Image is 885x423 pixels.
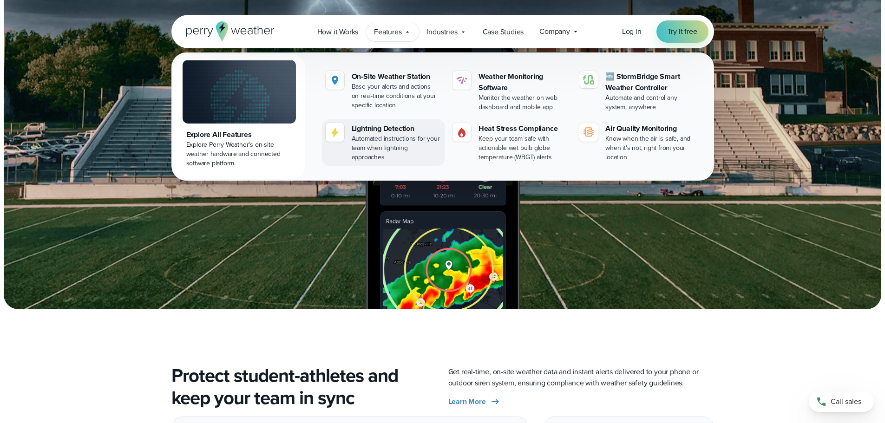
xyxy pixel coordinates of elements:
[479,134,568,162] div: Keep your team safe with actionable wet bulb globe temperature (WBGT) alerts
[605,123,695,134] div: Air Quality Monitoring
[809,391,874,412] a: Call sales
[622,26,642,37] a: Log in
[186,140,292,168] div: Explore Perry Weather's on-site weather hardware and connected software platform.
[483,26,524,38] span: Case Studies
[583,127,594,138] img: aqi-icon.svg
[449,119,572,166] a: Heat Stress Compliance Keep your team safe with actionable wet bulb globe temperature (WBGT) alerts
[456,127,467,138] img: Gas.svg
[309,22,367,41] a: How it Works
[583,75,594,85] img: stormbridge-icon-V6.svg
[352,71,441,82] div: On-Site Weather Station
[186,129,292,140] div: Explore All Features
[656,20,708,43] a: Try it free
[831,396,861,407] span: Call sales
[449,67,572,116] a: Weather Monitoring Software Monitor the weather on web dashboard and mobile app
[171,364,437,409] h2: Protect student-athletes and keep your team in sync
[352,134,441,162] div: Automated instructions for your team when lightning approaches
[605,93,695,112] div: Automate and control any system, anywhere
[448,366,714,389] p: Get real-time, on-site weather data and instant alerts delivered to your phone or outdoor siren s...
[427,26,458,38] span: Industries
[173,54,305,179] a: Explore All Features Explore Perry Weather's on-site weather hardware and connected software plat...
[374,26,401,38] span: Features
[352,123,441,134] div: Lightning Detection
[605,134,695,162] div: Know when the air is safe, and when it's not, right from your location
[576,67,699,116] a: 🆕 StormBridge Smart Weather Controller Automate and control any system, anywhere
[479,123,568,134] div: Heat Stress Compliance
[329,75,341,86] img: Location.svg
[576,119,699,166] a: Air Quality Monitoring Know when the air is safe, and when it's not, right from your location
[475,22,532,41] a: Case Studies
[605,71,695,93] div: 🆕 StormBridge Smart Weather Controller
[352,82,441,110] div: Base your alerts and actions on real-time conditions at your specific location
[479,71,568,93] div: Weather Monitoring Software
[479,93,568,112] div: Monitor the weather on web dashboard and mobile app
[448,396,486,407] span: Learn More
[322,67,445,114] a: On-Site Weather Station Base your alerts and actions on real-time conditions at your specific loc...
[456,75,467,86] img: software-icon.svg
[539,26,570,37] span: Company
[448,396,501,407] a: Learn More
[317,26,359,38] span: How it Works
[668,26,697,37] span: Try it free
[329,127,341,138] img: lightning-icon.svg
[322,119,445,166] a: Lightning Detection Automated instructions for your team when lightning approaches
